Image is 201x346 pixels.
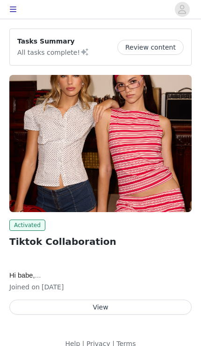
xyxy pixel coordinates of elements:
p: Tasks Summary [17,37,89,46]
button: View [9,300,192,315]
a: View [9,304,192,311]
span: [DATE] [42,283,64,291]
div: avatar [178,2,187,17]
h2: Tiktok Collaboration [9,235,192,249]
p: All tasks complete! [17,46,89,58]
button: Review content [117,40,184,55]
span: Joined on [9,283,40,291]
span: Hi babe, [9,272,41,279]
img: Edikted [9,75,192,212]
span: Activated [9,220,45,231]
